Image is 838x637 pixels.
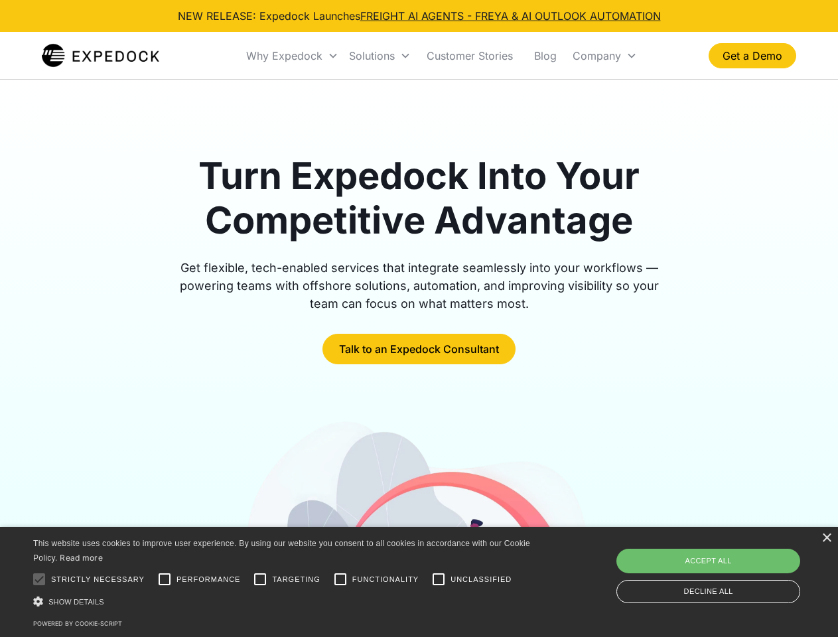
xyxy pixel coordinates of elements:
[416,33,524,78] a: Customer Stories
[322,334,516,364] a: Talk to an Expedock Consultant
[573,49,621,62] div: Company
[33,620,122,627] a: Powered by cookie-script
[349,49,395,62] div: Solutions
[344,33,416,78] div: Solutions
[241,33,344,78] div: Why Expedock
[42,42,159,69] img: Expedock Logo
[246,49,322,62] div: Why Expedock
[178,8,661,24] div: NEW RELEASE: Expedock Launches
[42,42,159,69] a: home
[360,9,661,23] a: FREIGHT AI AGENTS - FREYA & AI OUTLOOK AUTOMATION
[272,574,320,585] span: Targeting
[165,259,674,313] div: Get flexible, tech-enabled services that integrate seamlessly into your workflows — powering team...
[524,33,567,78] a: Blog
[617,494,838,637] iframe: Chat Widget
[176,574,241,585] span: Performance
[451,574,512,585] span: Unclassified
[33,539,530,563] span: This website uses cookies to improve user experience. By using our website you consent to all coo...
[352,574,419,585] span: Functionality
[165,154,674,243] h1: Turn Expedock Into Your Competitive Advantage
[567,33,642,78] div: Company
[709,43,796,68] a: Get a Demo
[33,595,535,608] div: Show details
[60,553,103,563] a: Read more
[51,574,145,585] span: Strictly necessary
[48,598,104,606] span: Show details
